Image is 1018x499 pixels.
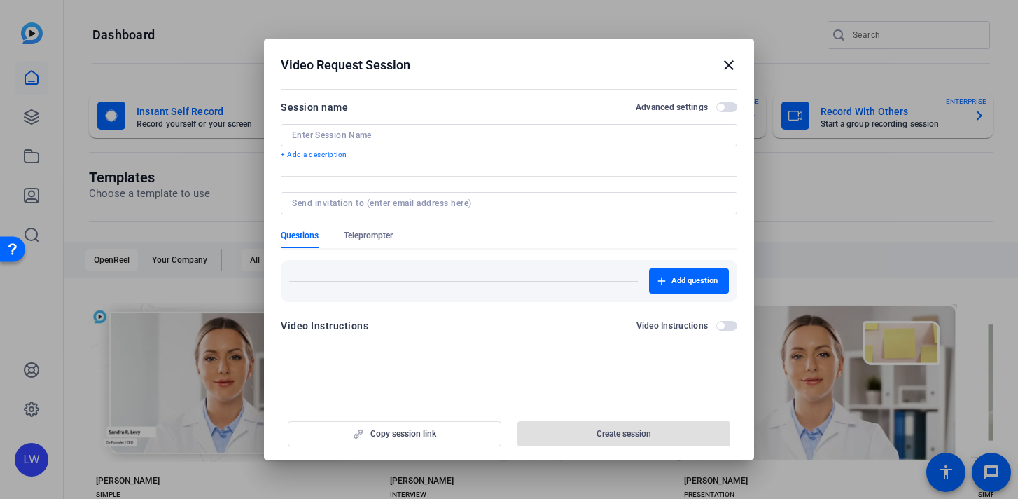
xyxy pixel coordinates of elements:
span: Questions [281,230,319,241]
button: Add question [649,268,729,294]
input: Send invitation to (enter email address here) [292,198,720,209]
div: Video Instructions [281,317,368,334]
h2: Video Instructions [636,320,709,331]
div: Session name [281,99,348,116]
span: Teleprompter [344,230,393,241]
div: Video Request Session [281,57,737,74]
input: Enter Session Name [292,130,726,141]
span: Add question [671,275,718,287]
p: + Add a description [281,149,737,160]
h2: Advanced settings [636,102,708,113]
mat-icon: close [720,57,737,74]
